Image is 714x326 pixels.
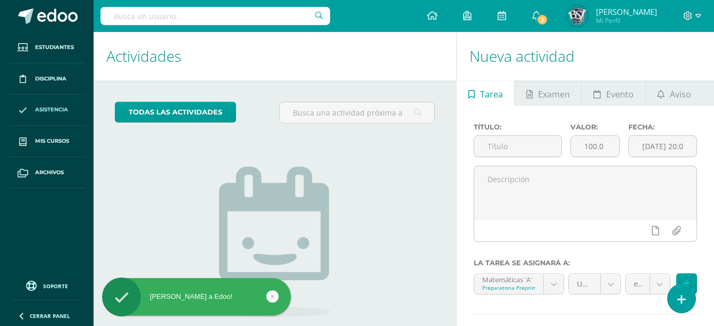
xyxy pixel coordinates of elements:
[280,102,434,123] input: Busca una actividad próxima aquí...
[35,75,66,83] span: Disciplina
[219,167,331,317] img: no_activities.png
[571,136,619,157] input: Puntos máximos
[102,292,291,301] div: [PERSON_NAME] a Edoo!
[474,136,561,157] input: Título
[570,123,620,131] label: Valor:
[9,126,85,157] a: Mis cursos
[480,81,503,107] span: Tarea
[106,32,443,80] h1: Actividades
[474,274,564,294] a: Matemáticas 'A'Preparatoria Preprimaria
[582,80,645,106] a: Evento
[100,7,330,25] input: Busca un usuario...
[482,284,535,291] div: Preparatoria Preprimaria
[474,259,697,267] label: La tarea se asignará a:
[43,282,68,290] span: Soporte
[626,274,670,294] a: examen (30.0pts)
[538,81,570,107] span: Examen
[629,136,696,157] input: Fecha de entrega
[606,81,634,107] span: Evento
[596,6,657,17] span: [PERSON_NAME]
[482,274,535,284] div: Matemáticas 'A'
[634,274,642,294] span: examen (30.0pts)
[9,63,85,95] a: Disciplina
[457,80,514,106] a: Tarea
[646,80,703,106] a: Aviso
[577,274,592,294] span: Unidad 3
[13,278,81,292] a: Soporte
[35,43,74,52] span: Estudiantes
[35,168,64,177] span: Archivos
[596,16,657,25] span: Mi Perfil
[9,32,85,63] a: Estudiantes
[9,95,85,126] a: Asistencia
[515,80,581,106] a: Examen
[115,102,236,123] a: todas las Actividades
[536,14,548,26] span: 2
[569,274,620,294] a: Unidad 3
[670,81,691,107] span: Aviso
[35,137,69,145] span: Mis cursos
[9,157,85,189] a: Archivos
[628,123,697,131] label: Fecha:
[35,105,68,114] span: Asistencia
[30,312,70,320] span: Cerrar panel
[567,5,588,27] img: 9b5f0be0843dd82ac0af1834b396308f.png
[469,32,701,80] h1: Nueva actividad
[474,123,562,131] label: Título:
